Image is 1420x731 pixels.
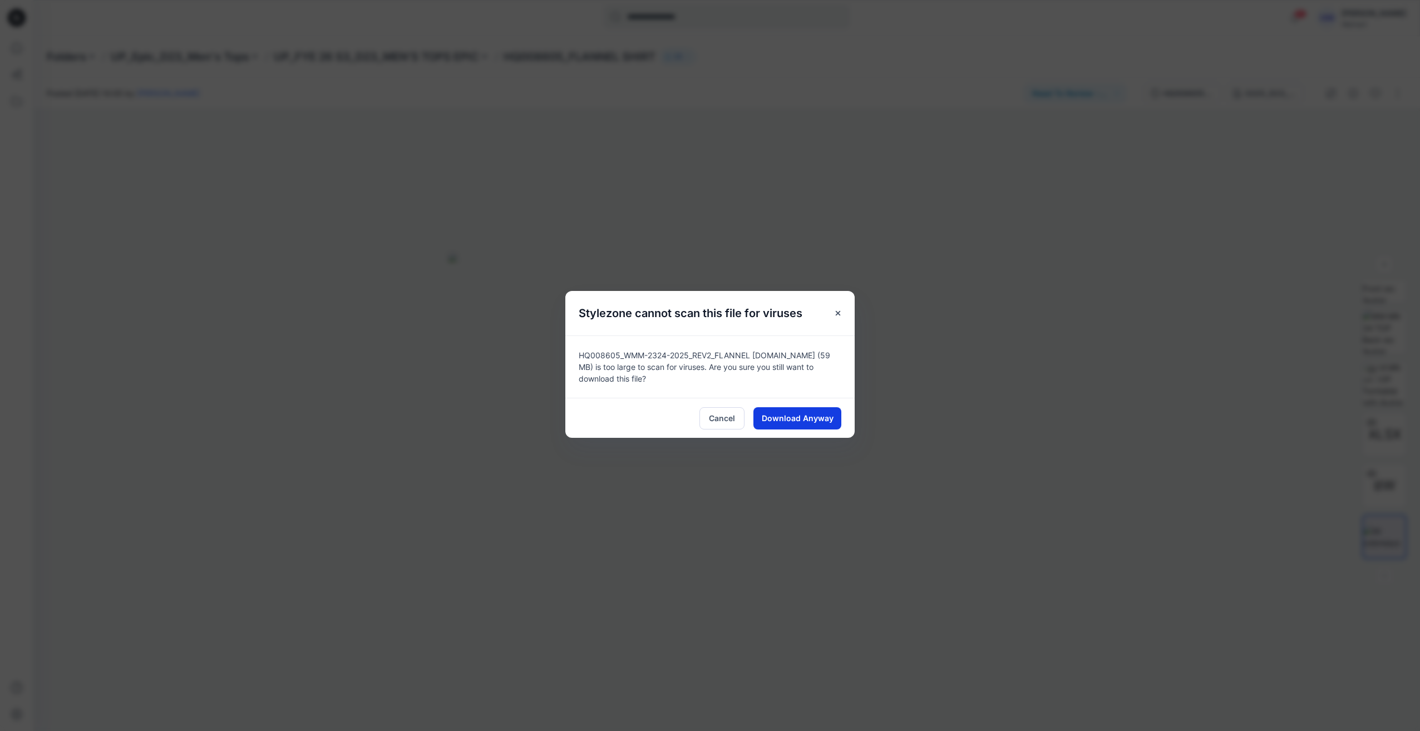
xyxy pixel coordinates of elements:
[709,412,735,424] span: Cancel
[762,412,834,424] span: Download Anyway
[565,335,855,398] div: HQ008605_WMM-2324-2025_REV2_FLANNEL [DOMAIN_NAME] (59 MB) is too large to scan for viruses. Are y...
[565,291,816,335] h5: Stylezone cannot scan this file for viruses
[753,407,841,429] button: Download Anyway
[828,303,848,323] button: Close
[699,407,744,429] button: Cancel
